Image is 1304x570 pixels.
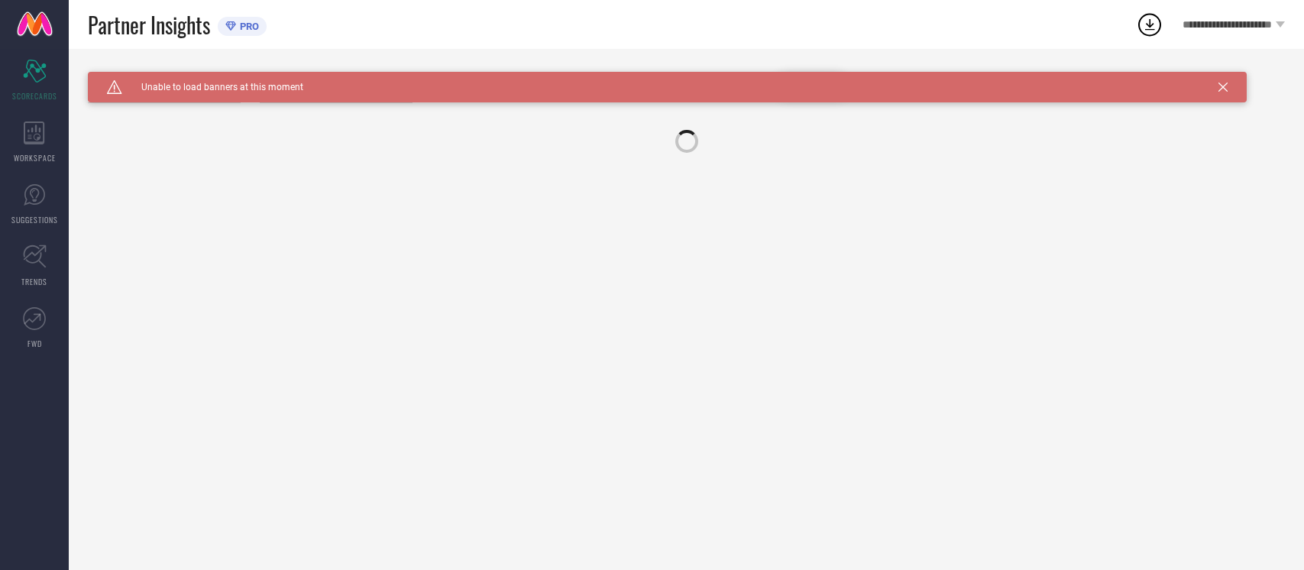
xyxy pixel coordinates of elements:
[11,214,58,225] span: SUGGESTIONS
[236,21,259,32] span: PRO
[14,152,56,164] span: WORKSPACE
[21,276,47,287] span: TRENDS
[28,338,42,349] span: FWD
[1136,11,1163,38] div: Open download list
[12,90,57,102] span: SCORECARDS
[88,9,210,40] span: Partner Insights
[122,82,303,92] span: Unable to load banners at this moment
[88,72,241,83] div: Brand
